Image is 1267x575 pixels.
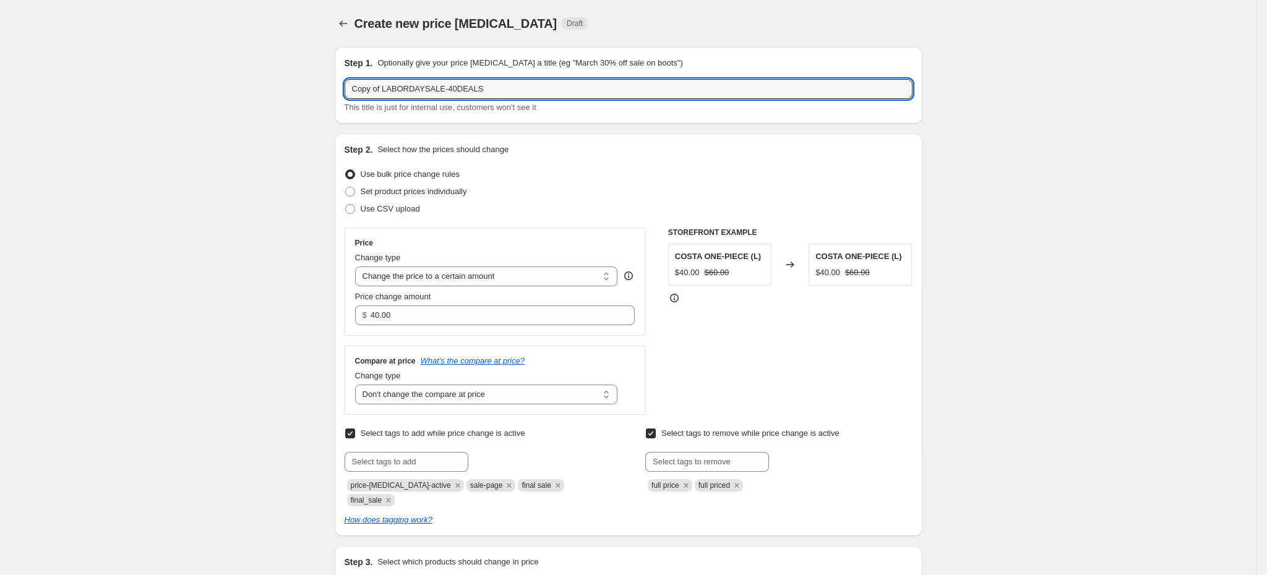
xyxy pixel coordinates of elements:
[698,481,730,490] span: full priced
[661,428,840,438] span: Select tags to remove while price change is active
[705,266,729,279] strike: $60.00
[377,57,682,69] p: Optionally give your price [MEDICAL_DATA] a title (eg "March 30% off sale on boots")
[552,480,564,491] button: Remove final sale
[345,143,373,156] h2: Step 2.
[845,266,870,279] strike: $60.00
[452,480,463,491] button: Remove price-change-job-active
[675,252,761,261] span: COSTA ONE-PIECE (L)
[675,266,700,279] div: $40.00
[361,428,525,438] span: Select tags to add while price change is active
[522,481,551,490] span: final sale
[645,452,769,472] input: Select tags to remove
[361,187,467,196] span: Set product prices individually
[361,169,460,179] span: Use bulk price change rules
[345,515,432,524] a: How does tagging work?
[815,266,840,279] div: $40.00
[355,238,373,248] h3: Price
[335,15,352,32] button: Price change jobs
[622,270,635,282] div: help
[351,496,382,505] span: final_sale
[470,481,503,490] span: sale-page
[681,480,692,491] button: Remove full price
[355,371,401,380] span: Change type
[355,253,401,262] span: Change type
[504,480,515,491] button: Remove sale-page
[567,19,583,28] span: Draft
[377,143,509,156] p: Select how the prices should change
[345,103,536,112] span: This title is just for internal use, customers won't see it
[651,481,679,490] span: full price
[355,292,431,301] span: Price change amount
[371,305,616,325] input: 80.00
[363,310,367,320] span: $
[345,79,913,99] input: 30% off holiday sale
[351,481,451,490] span: price-change-job-active
[361,204,420,213] span: Use CSV upload
[355,356,416,366] h3: Compare at price
[377,556,538,568] p: Select which products should change in price
[815,252,901,261] span: COSTA ONE-PIECE (L)
[354,17,557,30] span: Create new price [MEDICAL_DATA]
[731,480,742,491] button: Remove full priced
[421,356,525,365] button: What's the compare at price?
[345,57,373,69] h2: Step 1.
[345,452,468,472] input: Select tags to add
[668,228,913,237] h6: STOREFRONT EXAMPLE
[383,495,394,506] button: Remove final_sale
[345,556,373,568] h2: Step 3.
